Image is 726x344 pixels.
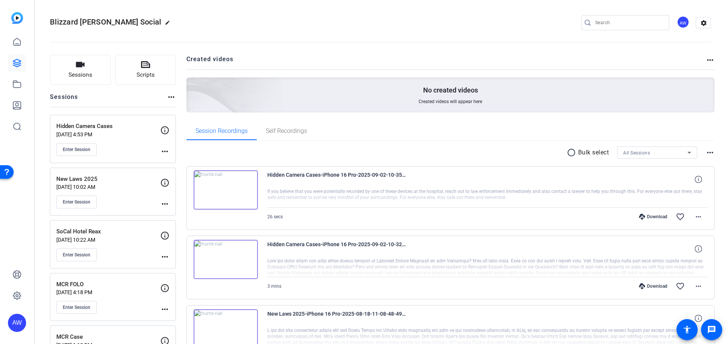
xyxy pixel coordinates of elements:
mat-icon: favorite_border [676,282,685,291]
button: Enter Session [56,196,97,208]
span: Session Recordings [195,128,248,134]
h2: Created videos [186,55,706,69]
img: blue-gradient.svg [11,12,23,24]
span: Hidden Camera Cases-iPhone 16 Pro-2025-09-02-10-35-30-667-0 [267,170,407,188]
p: [DATE] 4:18 PM [56,289,160,295]
span: Self Recordings [266,128,307,134]
p: MCR Case [56,333,160,341]
mat-icon: more_horiz [160,305,169,314]
button: Enter Session [56,248,97,261]
span: Scripts [137,71,155,79]
p: [DATE] 4:53 PM [56,131,160,137]
mat-icon: message [707,325,716,334]
span: Enter Session [63,199,90,205]
mat-icon: more_horiz [160,252,169,261]
span: All Sessions [623,150,650,156]
img: Creted videos background [102,3,282,167]
span: Created videos will appear here [419,99,482,105]
button: Sessions [50,55,111,85]
p: MCR FOLO [56,280,160,289]
p: [DATE] 10:22 AM [56,237,160,243]
div: AW [8,314,26,332]
mat-icon: settings [696,17,711,29]
img: thumb-nail [194,240,258,279]
mat-icon: favorite_border [676,212,685,221]
p: Bulk select [578,148,609,157]
button: Scripts [115,55,176,85]
p: New Laws 2025 [56,175,160,184]
mat-icon: accessibility [683,325,692,334]
p: [DATE] 10:02 AM [56,184,160,190]
span: Enter Session [63,147,90,153]
button: Enter Session [56,301,97,314]
mat-icon: more_horiz [160,147,169,156]
span: New Laws 2025-iPhone 16 Pro-2025-08-18-11-08-48-494-0 [267,309,407,327]
span: Hidden Camera Cases-iPhone 16 Pro-2025-09-02-10-32-05-005-0 [267,240,407,258]
div: Download [635,214,671,220]
span: Enter Session [63,304,90,310]
mat-icon: more_horiz [706,148,715,157]
mat-icon: more_horiz [706,56,715,65]
span: 26 secs [267,214,283,219]
ngx-avatar: Alyssa Woulfe [677,16,690,29]
span: Sessions [68,71,92,79]
p: Hidden Camera Cases [56,122,160,131]
div: AW [677,16,689,28]
span: Enter Session [63,252,90,258]
mat-icon: edit [165,20,174,29]
p: No created videos [423,86,478,95]
mat-icon: radio_button_unchecked [567,148,578,157]
p: SoCal Hotel Reax [56,227,160,236]
div: Download [635,283,671,289]
h2: Sessions [50,93,78,107]
mat-icon: more_horiz [167,93,176,102]
span: Blizzard [PERSON_NAME] Social [50,17,161,26]
mat-icon: more_horiz [694,282,703,291]
button: Enter Session [56,143,97,156]
span: 3 mins [267,284,281,289]
img: thumb-nail [194,170,258,210]
mat-icon: more_horiz [694,212,703,221]
input: Search [595,18,663,27]
mat-icon: more_horiz [160,199,169,208]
